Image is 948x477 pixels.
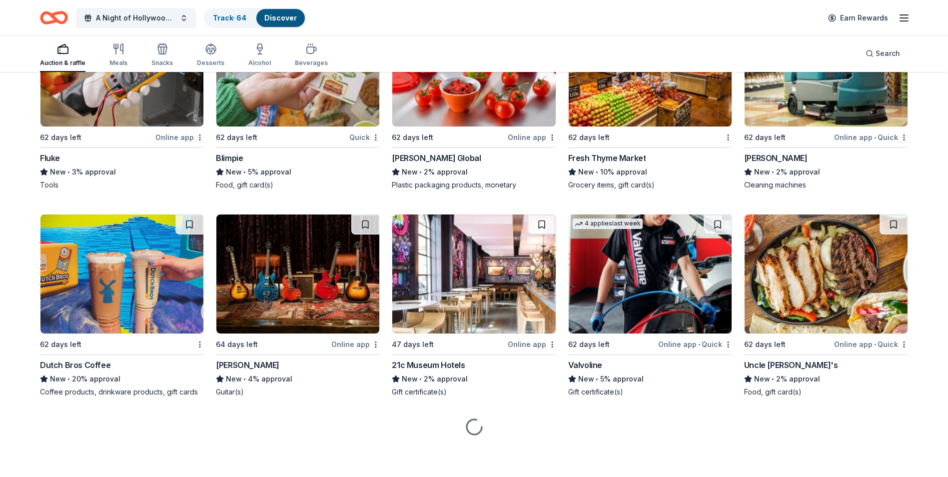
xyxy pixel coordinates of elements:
[392,131,433,143] div: 62 days left
[578,373,594,385] span: New
[40,166,204,178] div: 3% approval
[109,59,127,67] div: Meals
[568,180,732,190] div: Grocery items, gift card(s)
[67,168,70,176] span: •
[295,39,328,72] button: Beverages
[248,59,271,67] div: Alcohol
[216,152,243,164] div: Blimpie
[698,340,700,348] span: •
[876,47,900,59] span: Search
[349,131,380,143] div: Quick
[834,131,908,143] div: Online app Quick
[216,7,380,190] a: Image for Blimpie62 days leftQuickBlimpieNew•5% approvalFood, gift card(s)
[744,152,808,164] div: [PERSON_NAME]
[874,340,876,348] span: •
[40,131,81,143] div: 62 days left
[197,39,224,72] button: Desserts
[40,387,204,397] div: Coffee products, drinkware products, gift cards
[420,168,422,176] span: •
[40,338,81,350] div: 62 days left
[76,8,196,28] button: A Night of Hollywood Glamour
[40,180,204,190] div: Tools
[822,9,894,27] a: Earn Rewards
[568,214,732,397] a: Image for Valvoline4 applieslast week62 days leftOnline app•QuickValvolineNew•5% approvalGift cer...
[772,375,774,383] span: •
[216,166,380,178] div: 5% approval
[392,359,465,371] div: 21c Museum Hotels
[216,214,379,333] img: Image for Gibson
[40,359,110,371] div: Dutch Bros Coffee
[744,214,908,397] a: Image for Uncle Julio's62 days leftOnline app•QuickUncle [PERSON_NAME]'sNew•2% approvalFood, gift...
[834,338,908,350] div: Online app Quick
[392,180,556,190] div: Plastic packaging products, monetary
[204,8,306,28] button: Track· 64Discover
[596,168,598,176] span: •
[578,166,594,178] span: New
[568,359,602,371] div: Valvoline
[744,166,908,178] div: 2% approval
[67,375,70,383] span: •
[40,214,204,397] a: Image for Dutch Bros Coffee62 days leftDutch Bros CoffeeNew•20% approvalCoffee products, drinkwar...
[216,338,258,350] div: 64 days left
[248,39,271,72] button: Alcohol
[40,39,85,72] button: Auction & raffle
[754,373,770,385] span: New
[568,338,610,350] div: 62 days left
[569,214,732,333] img: Image for Valvoline
[151,39,173,72] button: Snacks
[226,373,242,385] span: New
[772,168,774,176] span: •
[295,59,328,67] div: Beverages
[226,166,242,178] span: New
[40,7,204,190] a: Image for Fluke2 applieslast week62 days leftOnline appFlukeNew•3% approvalTools
[392,152,481,164] div: [PERSON_NAME] Global
[151,59,173,67] div: Snacks
[392,387,556,397] div: Gift certificate(s)
[50,373,66,385] span: New
[568,387,732,397] div: Gift certificate(s)
[744,338,786,350] div: 62 days left
[744,373,908,385] div: 2% approval
[216,387,380,397] div: Guitar(s)
[744,387,908,397] div: Food, gift card(s)
[744,7,908,190] a: Image for Tennant1 applylast week62 days leftOnline app•Quick[PERSON_NAME]New•2% approvalCleaning...
[392,338,434,350] div: 47 days left
[40,59,85,67] div: Auction & raffle
[744,359,838,371] div: Uncle [PERSON_NAME]'s
[508,338,556,350] div: Online app
[754,166,770,178] span: New
[658,338,732,350] div: Online app Quick
[244,375,246,383] span: •
[392,166,556,178] div: 2% approval
[109,39,127,72] button: Meals
[402,373,418,385] span: New
[40,373,204,385] div: 20% approval
[244,168,246,176] span: •
[392,214,556,397] a: Image for 21c Museum Hotels47 days leftOnline app21c Museum HotelsNew•2% approvalGift certificate(s)
[420,375,422,383] span: •
[745,214,908,333] img: Image for Uncle Julio's
[744,131,786,143] div: 62 days left
[197,59,224,67] div: Desserts
[50,166,66,178] span: New
[392,7,556,190] a: Image for Berry Global62 days leftOnline app[PERSON_NAME] GlobalNew•2% approvalPlastic packaging ...
[568,131,610,143] div: 62 days left
[568,373,732,385] div: 5% approval
[40,214,203,333] img: Image for Dutch Bros Coffee
[40,6,68,29] a: Home
[216,373,380,385] div: 4% approval
[96,12,176,24] span: A Night of Hollywood Glamour
[216,131,257,143] div: 62 days left
[508,131,556,143] div: Online app
[858,43,908,63] button: Search
[568,152,646,164] div: Fresh Thyme Market
[573,218,643,229] div: 4 applies last week
[744,180,908,190] div: Cleaning machines
[392,373,556,385] div: 2% approval
[216,214,380,397] a: Image for Gibson64 days leftOnline app[PERSON_NAME]New•4% approvalGuitar(s)
[568,166,732,178] div: 10% approval
[874,133,876,141] span: •
[216,180,380,190] div: Food, gift card(s)
[155,131,204,143] div: Online app
[331,338,380,350] div: Online app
